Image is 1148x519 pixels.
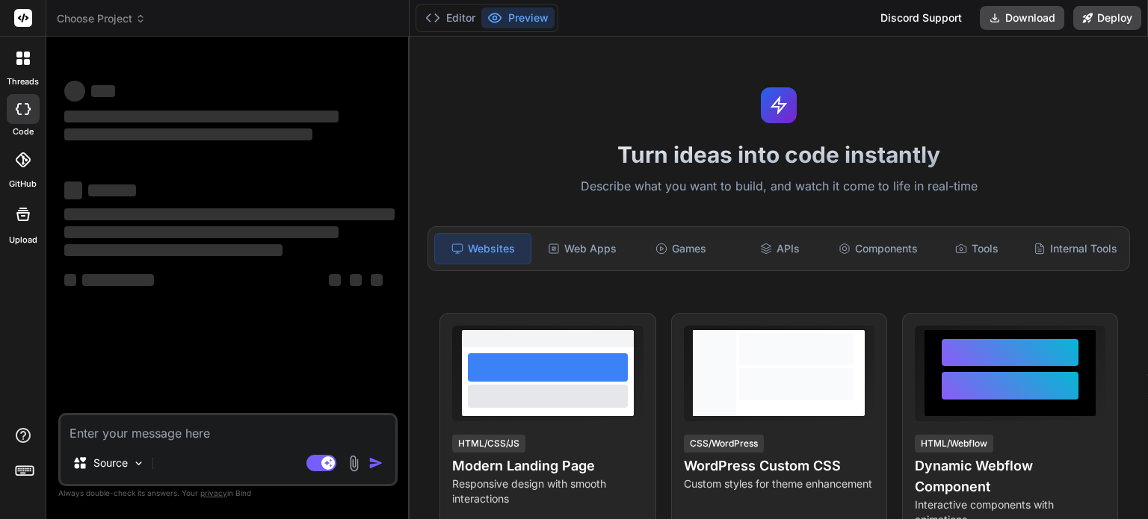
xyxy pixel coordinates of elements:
div: HTML/CSS/JS [452,435,525,453]
span: ‌ [88,184,136,196]
button: Preview [481,7,555,28]
img: icon [368,456,383,470]
button: Download [980,6,1064,30]
span: ‌ [64,244,283,256]
div: Tools [929,233,1025,264]
div: Discord Support [871,6,971,30]
span: privacy [200,488,227,497]
div: Websites [434,233,531,264]
p: Always double-check its answers. Your in Bind [58,486,398,500]
span: ‌ [64,181,82,199]
span: ‌ [64,111,339,122]
span: ‌ [64,128,312,140]
span: ‌ [329,274,341,286]
h4: WordPress Custom CSS [684,456,874,476]
p: Describe what you want to build, and watch it come to life in real-time [419,177,1139,196]
img: Pick Models [132,457,145,470]
p: Custom styles for theme enhancement [684,476,874,491]
h4: Dynamic Webflow Component [915,456,1105,497]
span: ‌ [64,226,339,238]
img: attachment [345,455,362,472]
div: Internal Tools [1028,233,1123,264]
label: threads [7,75,39,88]
div: CSS/WordPress [684,435,764,453]
span: ‌ [64,81,85,102]
div: APIs [732,233,827,264]
div: Components [830,233,926,264]
label: GitHub [9,178,37,190]
span: ‌ [82,274,154,286]
div: Web Apps [534,233,630,264]
button: Editor [419,7,481,28]
label: code [13,125,34,138]
span: ‌ [91,85,115,97]
span: Choose Project [57,11,146,26]
h4: Modern Landing Page [452,456,643,476]
button: Deploy [1073,6,1141,30]
label: Upload [9,234,37,246]
h1: Turn ideas into code instantly [419,141,1139,168]
span: ‌ [64,274,76,286]
div: HTML/Webflow [915,435,993,453]
p: Source [93,456,128,470]
p: Responsive design with smooth interactions [452,476,643,506]
span: ‌ [371,274,383,286]
span: ‌ [64,208,395,220]
div: Games [633,233,729,264]
span: ‌ [350,274,362,286]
